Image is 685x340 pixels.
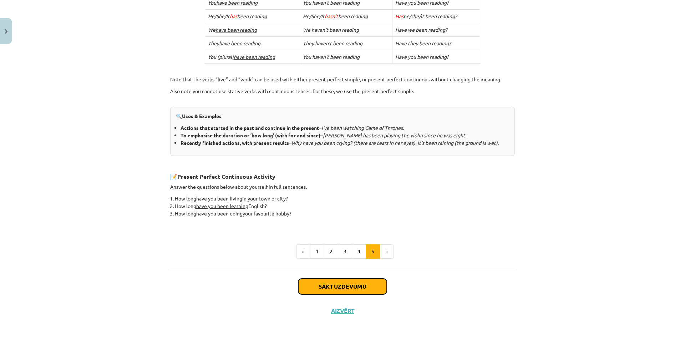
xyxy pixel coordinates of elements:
li: How long English? [175,202,515,210]
u: have been reading [215,26,257,33]
span: has [230,13,237,19]
u: have you been doing [196,210,243,217]
nav: Page navigation example [170,244,515,259]
button: 3 [338,244,352,259]
li: – [181,132,509,139]
button: 1 [310,244,324,259]
button: « [296,244,310,259]
p: Also note you cannot use stative verbs with continuous tenses. For these, we use the present perf... [170,87,515,102]
i: We haven’t been reading [303,26,359,33]
li: – . [181,139,509,147]
i: We [208,26,257,33]
button: 4 [352,244,366,259]
i: he/she/it been reading? [395,13,457,19]
u: have you been learning [196,203,248,209]
li: How long your favourite hobby? [175,210,515,217]
i: He/She/It been reading [208,13,267,19]
i: Have you been reading? [395,54,449,60]
i: Have they been reading? [395,40,451,46]
button: Aizvērt [329,307,356,314]
button: 5 [366,244,380,259]
i: He/She/It been reading [303,13,368,19]
p: Answer the questions below about yourself in full sentences. [170,183,515,191]
i: I’ve been watching Game of Thrones. [321,125,404,131]
b: Recently finished actions, with present results [181,139,289,146]
i: Have we been reading? [395,26,447,33]
p: 🔍 [176,112,509,120]
i: They [208,40,260,46]
i: [PERSON_NAME] has been playing the violin since he was eight. [323,132,466,138]
h3: 📝 [170,168,515,181]
li: How long in your town or city? [175,195,515,202]
i: They haven’t been reading [303,40,362,46]
img: icon-close-lesson-0947bae3869378f0d4975bcd49f059093ad1ed9edebbc8119c70593378902aed.svg [5,29,7,34]
span: hasn’t [325,13,338,19]
li: – [181,124,509,132]
i: You haven’t been reading [303,54,360,60]
b: Actions that started in the past and continue in the present [181,125,319,131]
i: You (plural) [208,54,275,60]
b: To emphasise the duration or ’how long’ (with for and since) [181,132,320,138]
strong: Present Perfect Continuous Activity [177,173,275,180]
button: 2 [324,244,338,259]
u: have been reading [219,40,260,46]
p: Note that the verbs “live” and “work” can be used with either present perfect simple, or present ... [170,76,515,83]
button: Sākt uzdevumu [298,279,387,294]
i: Why have you been crying? (there are tears in her eyes). It’s been raining (the ground is wet) [291,139,498,146]
u: have been reading [234,54,275,60]
strong: Uses & Examples [182,113,222,119]
u: have you been living [196,195,242,202]
span: Has [395,13,404,19]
